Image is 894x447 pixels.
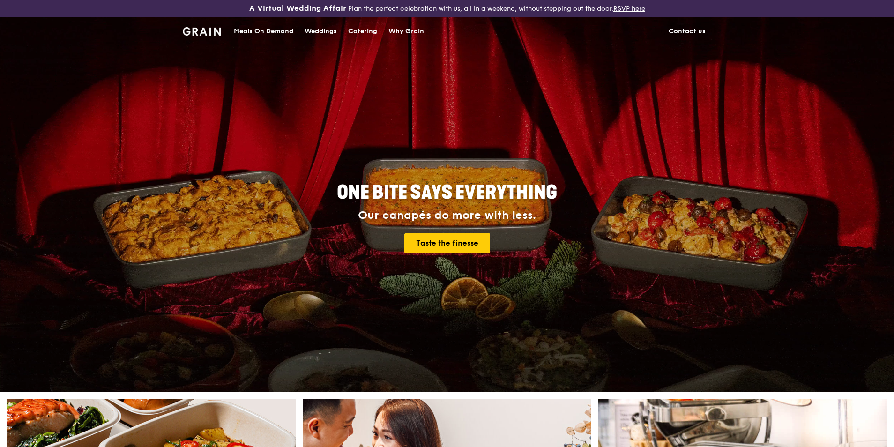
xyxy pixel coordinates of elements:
div: Catering [348,17,377,45]
a: Catering [343,17,383,45]
div: Plan the perfect celebration with us, all in a weekend, without stepping out the door. [177,4,717,13]
a: Contact us [663,17,711,45]
a: Taste the finesse [404,233,490,253]
div: Why Grain [388,17,424,45]
div: Weddings [305,17,337,45]
a: Weddings [299,17,343,45]
div: Meals On Demand [234,17,293,45]
div: Our canapés do more with less. [278,209,616,222]
a: RSVP here [613,5,645,13]
span: ONE BITE SAYS EVERYTHING [337,181,557,204]
h3: A Virtual Wedding Affair [249,4,346,13]
a: Why Grain [383,17,430,45]
img: Grain [183,27,221,36]
a: GrainGrain [183,16,221,45]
